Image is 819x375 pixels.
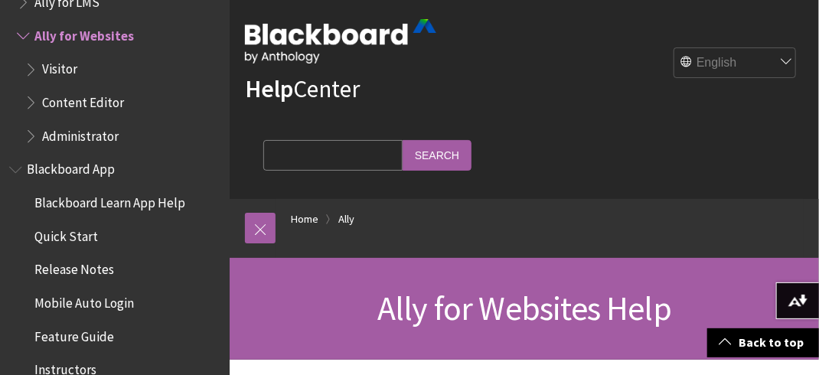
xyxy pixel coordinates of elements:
[291,210,318,229] a: Home
[707,328,819,357] a: Back to top
[34,290,134,311] span: Mobile Auto Login
[674,48,797,79] select: Site Language Selector
[42,90,124,110] span: Content Editor
[245,73,293,104] strong: Help
[34,324,114,344] span: Feature Guide
[34,190,185,210] span: Blackboard Learn App Help
[377,287,671,329] span: Ally for Websites Help
[34,223,98,244] span: Quick Start
[42,57,77,77] span: Visitor
[403,140,471,170] input: Search
[42,123,119,144] span: Administrator
[34,23,134,44] span: Ally for Websites
[34,257,114,278] span: Release Notes
[245,73,360,104] a: HelpCenter
[338,210,354,229] a: Ally
[245,19,436,64] img: Blackboard by Anthology
[27,157,115,178] span: Blackboard App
